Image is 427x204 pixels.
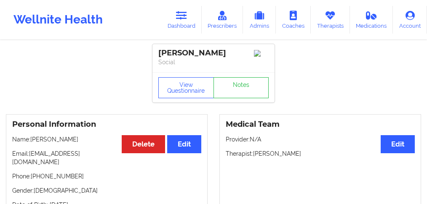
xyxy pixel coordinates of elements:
a: Notes [213,77,269,98]
a: Dashboard [161,6,202,34]
p: Social [158,58,269,66]
button: Edit [381,135,415,153]
h3: Personal Information [12,120,201,129]
div: [PERSON_NAME] [158,48,269,58]
a: Therapists [311,6,350,34]
a: Account [393,6,427,34]
p: Gender: [DEMOGRAPHIC_DATA] [12,186,201,195]
a: Prescribers [202,6,243,34]
p: Therapist: [PERSON_NAME] [226,149,415,158]
img: Image%2Fplaceholer-image.png [254,50,269,57]
a: Medications [350,6,393,34]
a: Admins [243,6,276,34]
p: Name: [PERSON_NAME] [12,135,201,144]
button: Delete [122,135,165,153]
button: Edit [167,135,201,153]
p: Phone: [PHONE_NUMBER] [12,172,201,180]
p: Provider: N/A [226,135,415,144]
h3: Medical Team [226,120,415,129]
a: Coaches [276,6,311,34]
button: View Questionnaire [158,77,214,98]
p: Email: [EMAIL_ADDRESS][DOMAIN_NAME] [12,149,201,166]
